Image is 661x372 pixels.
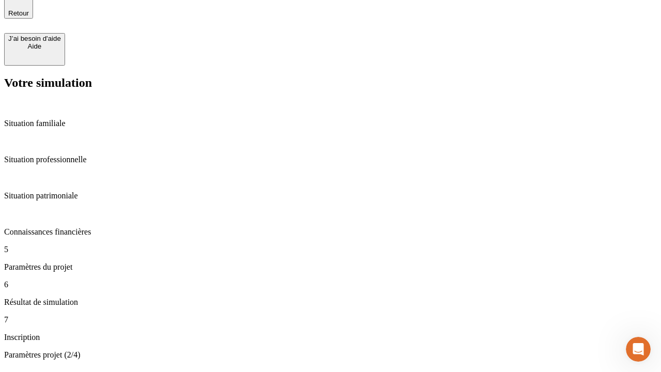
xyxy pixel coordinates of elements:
[4,262,657,272] p: Paramètres du projet
[4,350,657,360] p: Paramètres projet (2/4)
[4,227,657,237] p: Connaissances financières
[4,245,657,254] p: 5
[4,298,657,307] p: Résultat de simulation
[4,280,657,289] p: 6
[4,33,65,66] button: J’ai besoin d'aideAide
[4,191,657,200] p: Situation patrimoniale
[4,155,657,164] p: Situation professionnelle
[8,35,61,42] div: J’ai besoin d'aide
[4,315,657,324] p: 7
[4,76,657,90] h2: Votre simulation
[4,119,657,128] p: Situation familiale
[626,337,651,362] iframe: Intercom live chat
[8,42,61,50] div: Aide
[4,333,657,342] p: Inscription
[8,9,29,17] span: Retour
